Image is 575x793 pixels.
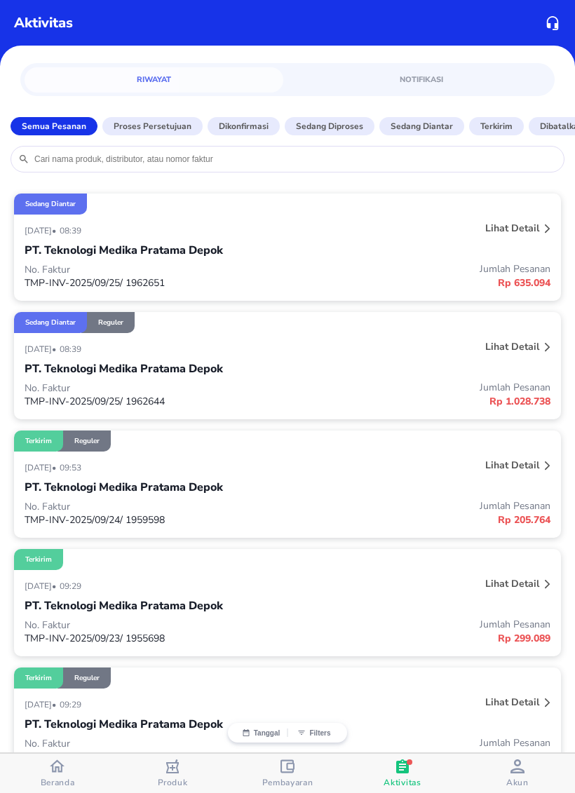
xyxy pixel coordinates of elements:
[384,777,421,788] span: Aktivitas
[22,120,86,133] p: Semua Pesanan
[25,381,287,395] p: No. Faktur
[292,67,550,93] a: Notifikasi
[25,632,287,645] p: TMP-INV-2025/09/23/ 1955698
[25,344,60,355] p: [DATE] •
[300,73,542,86] span: Notifikasi
[74,673,100,683] p: Reguler
[25,199,76,209] p: Sedang diantar
[114,120,191,133] p: Proses Persetujuan
[25,581,60,592] p: [DATE] •
[287,394,550,409] p: Rp 1.028.738
[25,395,287,408] p: TMP-INV-2025/09/25/ 1962644
[287,750,550,764] p: Rp 818.130
[485,222,539,235] p: Lihat detail
[25,699,60,710] p: [DATE] •
[25,555,52,564] p: Terkirim
[25,276,287,290] p: TMP-INV-2025/09/25/ 1962651
[480,120,513,133] p: Terkirim
[98,318,123,327] p: Reguler
[219,120,269,133] p: Dikonfirmasi
[460,754,575,793] button: Akun
[25,500,287,513] p: No. Faktur
[230,754,345,793] button: Pembayaran
[11,117,97,135] button: Semua Pesanan
[25,242,223,259] p: PT. Teknologi Medika Pratama Depok
[60,225,85,236] p: 08:39
[287,618,550,631] p: Jumlah Pesanan
[25,225,60,236] p: [DATE] •
[287,736,550,750] p: Jumlah Pesanan
[158,777,188,788] span: Produk
[25,716,223,733] p: PT. Teknologi Medika Pratama Depok
[25,618,287,632] p: No. Faktur
[25,673,52,683] p: Terkirim
[25,263,287,276] p: No. Faktur
[287,499,550,513] p: Jumlah Pesanan
[74,436,100,446] p: Reguler
[60,581,85,592] p: 09:29
[208,117,280,135] button: Dikonfirmasi
[33,73,275,86] span: Riwayat
[115,754,230,793] button: Produk
[485,459,539,472] p: Lihat detail
[25,462,60,473] p: [DATE] •
[287,631,550,646] p: Rp 299.089
[485,340,539,353] p: Lihat detail
[296,120,363,133] p: Sedang diproses
[285,117,374,135] button: Sedang diproses
[60,344,85,355] p: 08:39
[506,777,529,788] span: Akun
[60,699,85,710] p: 09:29
[102,117,203,135] button: Proses Persetujuan
[25,513,287,527] p: TMP-INV-2025/09/24/ 1959598
[20,63,555,93] div: simple tabs
[60,462,85,473] p: 09:53
[25,436,52,446] p: Terkirim
[262,777,313,788] span: Pembayaran
[287,513,550,527] p: Rp 205.764
[345,754,460,793] button: Aktivitas
[33,154,557,165] input: Cari nama produk, distributor, atau nomor faktur
[287,262,550,276] p: Jumlah Pesanan
[25,479,223,496] p: PT. Teknologi Medika Pratama Depok
[379,117,464,135] button: Sedang diantar
[25,750,287,764] p: TMP-INV-2025/09/23/ 1955865
[287,276,550,290] p: Rp 635.094
[469,117,524,135] button: Terkirim
[25,597,223,614] p: PT. Teknologi Medika Pratama Depok
[14,13,73,34] p: Aktivitas
[41,777,75,788] span: Beranda
[391,120,453,133] p: Sedang diantar
[25,67,283,93] a: Riwayat
[235,728,287,737] button: Tanggal
[485,696,539,709] p: Lihat detail
[287,381,550,394] p: Jumlah Pesanan
[485,577,539,590] p: Lihat detail
[25,737,287,750] p: No. Faktur
[25,360,223,377] p: PT. Teknologi Medika Pratama Depok
[287,728,340,737] button: Filters
[25,318,76,327] p: Sedang diantar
